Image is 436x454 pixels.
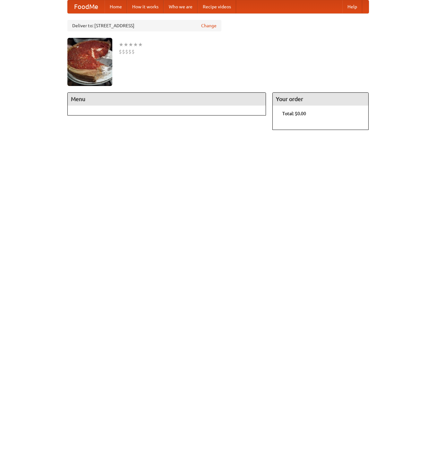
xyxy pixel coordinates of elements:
li: $ [132,48,135,55]
a: Change [201,22,217,29]
li: $ [122,48,125,55]
h4: Menu [68,93,266,106]
li: $ [128,48,132,55]
a: Recipe videos [198,0,236,13]
li: $ [119,48,122,55]
a: Who we are [164,0,198,13]
li: ★ [128,41,133,48]
a: Home [105,0,127,13]
li: ★ [133,41,138,48]
li: ★ [124,41,128,48]
li: ★ [119,41,124,48]
li: ★ [138,41,143,48]
h4: Your order [273,93,368,106]
img: angular.jpg [67,38,112,86]
li: $ [125,48,128,55]
a: FoodMe [68,0,105,13]
div: Deliver to: [STREET_ADDRESS] [67,20,221,31]
b: Total: $0.00 [282,111,306,116]
a: Help [342,0,362,13]
a: How it works [127,0,164,13]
